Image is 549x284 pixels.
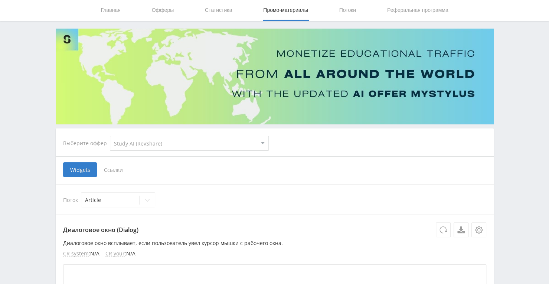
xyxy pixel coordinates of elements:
button: Настройки [471,222,486,237]
img: Banner [56,29,494,124]
div: Выберите оффер [63,140,110,146]
li: : N/A [63,251,99,257]
span: CR your [105,251,125,257]
span: Widgets [63,162,97,177]
div: Поток [63,192,486,207]
p: Диалоговое окно (Dialog) [63,222,486,237]
li: : N/A [105,251,135,257]
a: Скачать [454,222,468,237]
button: Обновить [436,222,451,237]
span: CR system [63,251,89,257]
p: Диалоговое окно всплывает, если пользователь увел курсор мышки с рабочего окна. [63,240,486,246]
span: Ссылки [97,162,130,177]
